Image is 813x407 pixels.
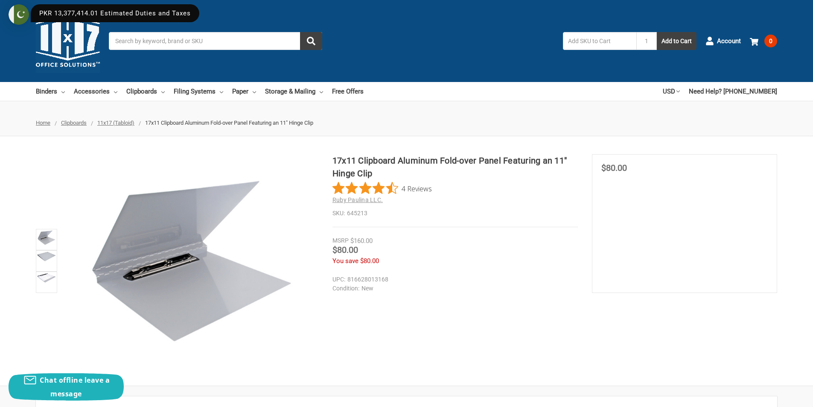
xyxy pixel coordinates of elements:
a: 11x17 (Tabloid) [97,120,134,126]
a: 0 [750,30,777,52]
a: Clipboards [126,82,165,101]
a: Need Help? [PHONE_NUMBER] [689,82,777,101]
a: Account [705,30,741,52]
dd: 816628013168 [332,275,574,284]
span: $80.00 [601,163,627,173]
span: Chat offline leave a message [40,375,110,398]
dd: New [332,284,574,293]
img: 17x11 Clipboard Aluminum Fold-over Panel Featuring an 11" Hinge Clip [37,230,56,245]
dd: 645213 [332,209,578,218]
button: Add to Cart [657,32,696,50]
a: Clipboards [61,120,87,126]
button: Rated 4.5 out of 5 stars from 4 reviews. Jump to reviews. [332,182,432,195]
a: Home [36,120,50,126]
a: Filing Systems [174,82,223,101]
button: Chat offline leave a message [9,373,124,401]
img: 17x11 Clipboard Hardboard Panel Featuring a Jumbo Board Clip Brown [37,273,56,283]
dt: SKU: [332,209,345,218]
img: duty and tax information for Pakistan [9,4,29,25]
img: 17x11 Clipboard Aluminum Fold-over Panel Featuring an 11" Hinge Clip [85,177,298,345]
div: PKR 13,377,414.01 Estimated Duties and Taxes [31,4,199,22]
img: 17x11 Clipboard Aluminum Fold-over Panel Featuring an 11" Hinge Clip [37,252,56,261]
a: USD [663,82,680,101]
img: 11x17.com [36,9,100,73]
span: You save [332,257,358,265]
span: $160.00 [350,237,373,245]
a: Free Offers [332,82,364,101]
dt: Condition: [332,284,359,293]
span: 17x11 Clipboard Aluminum Fold-over Panel Featuring an 11" Hinge Clip [145,120,313,126]
span: Account [717,36,741,46]
dt: UPC: [332,275,345,284]
h1: 17x11 Clipboard Aluminum Fold-over Panel Featuring an 11" Hinge Clip [332,154,578,180]
a: Binders [36,82,65,101]
span: 4 Reviews [402,182,432,195]
span: $80.00 [332,245,358,255]
input: Add SKU to Cart [563,32,636,50]
div: MSRP [332,236,349,245]
a: Paper [232,82,256,101]
span: 0 [764,35,777,47]
span: $80.00 [360,257,379,265]
a: Accessories [74,82,117,101]
a: Ruby Paulina LLC. [332,196,383,203]
a: Storage & Mailing [265,82,323,101]
input: Search by keyword, brand or SKU [109,32,322,50]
